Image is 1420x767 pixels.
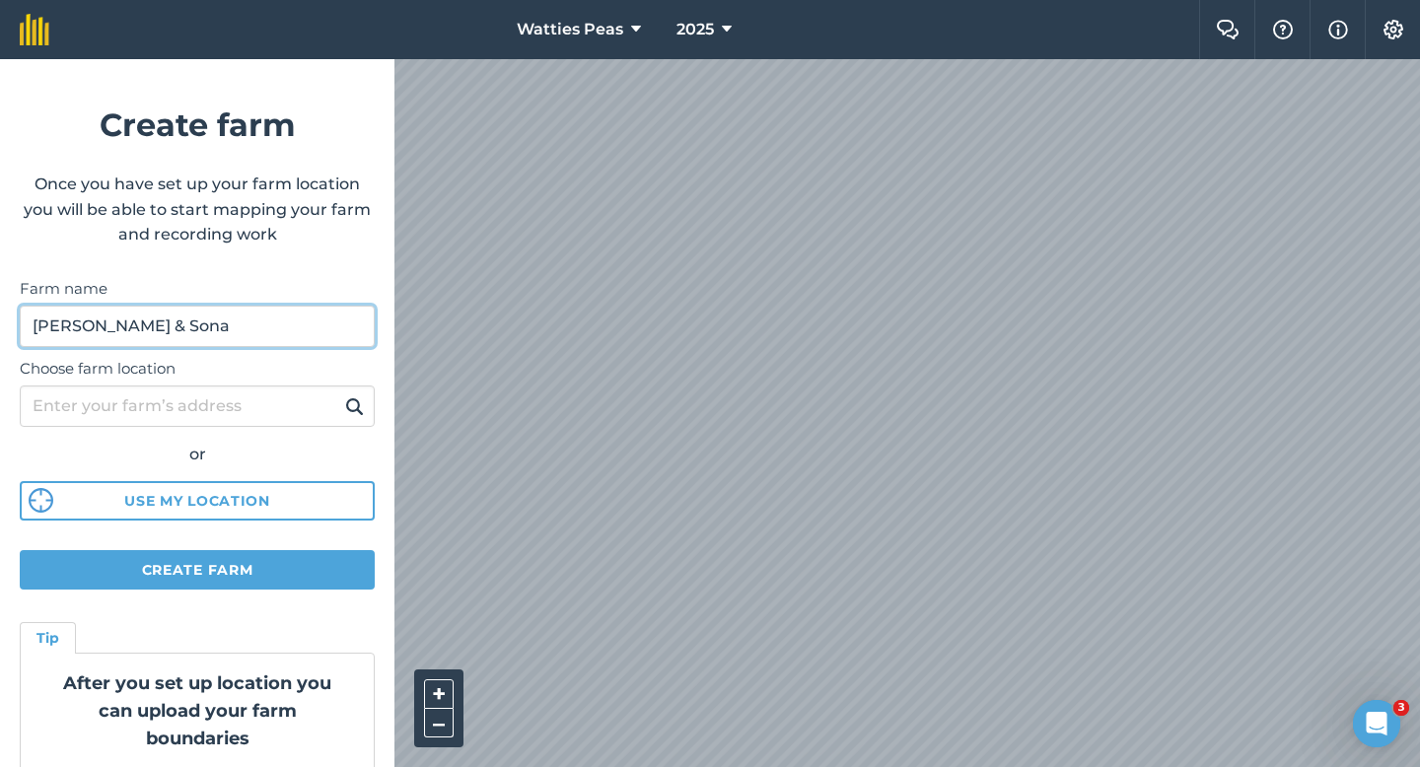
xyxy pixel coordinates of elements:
[63,672,331,749] strong: After you set up location you can upload your farm boundaries
[1382,20,1405,39] img: A cog icon
[676,18,714,41] span: 2025
[20,14,49,45] img: fieldmargin Logo
[424,709,454,737] button: –
[424,679,454,709] button: +
[29,488,53,513] img: svg%3e
[1353,700,1400,747] iframe: Intercom live chat
[36,627,59,649] h4: Tip
[1328,18,1348,41] img: svg+xml;base64,PHN2ZyB4bWxucz0iaHR0cDovL3d3dy53My5vcmcvMjAwMC9zdmciIHdpZHRoPSIxNyIgaGVpZ2h0PSIxNy...
[20,277,375,301] label: Farm name
[1393,700,1409,716] span: 3
[20,172,375,247] p: Once you have set up your farm location you will be able to start mapping your farm and recording...
[20,481,375,521] button: Use my location
[20,385,375,427] input: Enter your farm’s address
[1216,20,1240,39] img: Two speech bubbles overlapping with the left bubble in the forefront
[20,550,375,590] button: Create farm
[20,100,375,150] h1: Create farm
[345,394,364,418] img: svg+xml;base64,PHN2ZyB4bWxucz0iaHR0cDovL3d3dy53My5vcmcvMjAwMC9zdmciIHdpZHRoPSIxOSIgaGVpZ2h0PSIyNC...
[1271,20,1295,39] img: A question mark icon
[20,306,375,347] input: Farm name
[20,442,375,467] div: or
[20,357,375,381] label: Choose farm location
[517,18,623,41] span: Watties Peas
